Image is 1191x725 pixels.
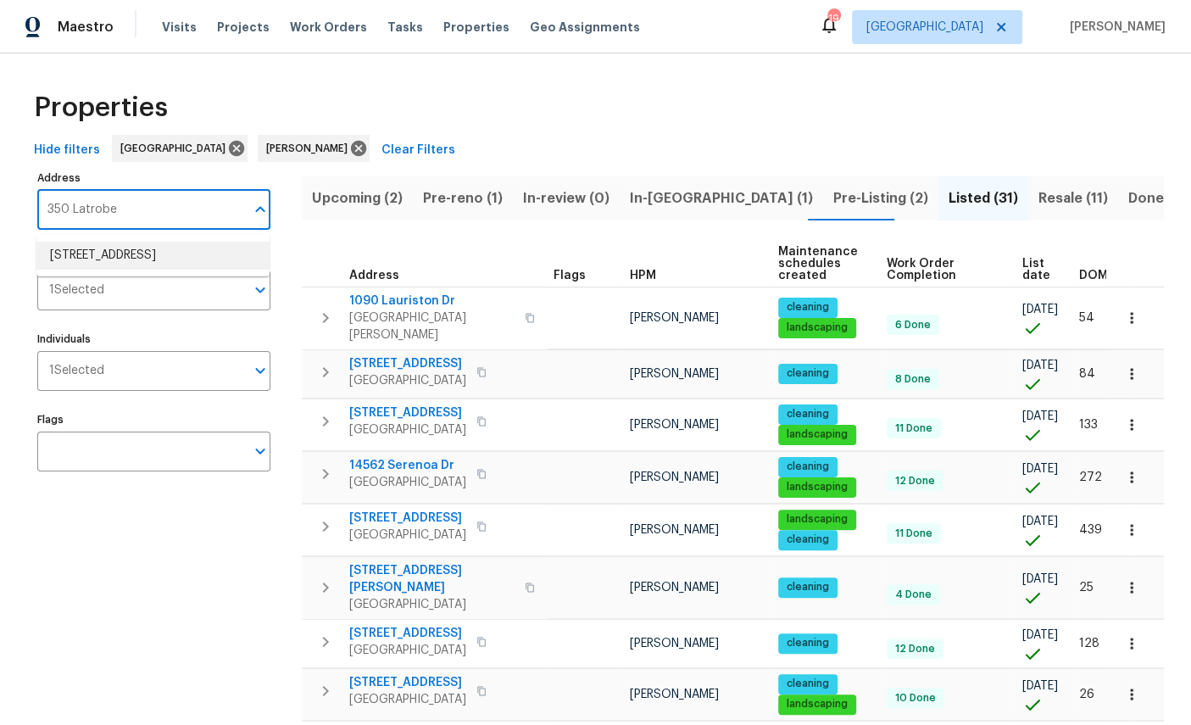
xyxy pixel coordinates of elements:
[780,427,854,442] span: landscaping
[381,140,455,161] span: Clear Filters
[349,642,466,659] span: [GEOGRAPHIC_DATA]
[349,474,466,491] span: [GEOGRAPHIC_DATA]
[778,246,858,282] span: Maintenance schedules created
[780,407,836,421] span: cleaning
[1022,629,1058,641] span: [DATE]
[49,283,104,298] span: 1 Selected
[349,674,466,691] span: [STREET_ADDRESS]
[888,588,938,602] span: 4 Done
[162,19,197,36] span: Visits
[780,480,854,494] span: landscaping
[833,187,928,210] span: Pre-Listing (2)
[349,691,466,708] span: [GEOGRAPHIC_DATA]
[949,187,1018,210] span: Listed (31)
[780,300,836,315] span: cleaning
[1063,19,1166,36] span: [PERSON_NAME]
[780,366,836,381] span: cleaning
[630,419,719,431] span: [PERSON_NAME]
[349,562,515,596] span: [STREET_ADDRESS][PERSON_NAME]
[58,19,114,36] span: Maestro
[312,187,403,210] span: Upcoming (2)
[780,580,836,594] span: cleaning
[37,173,270,183] label: Address
[1079,471,1102,483] span: 272
[1022,680,1058,692] span: [DATE]
[630,471,719,483] span: [PERSON_NAME]
[49,364,104,378] span: 1 Selected
[349,596,515,613] span: [GEOGRAPHIC_DATA]
[248,359,272,382] button: Open
[1079,582,1094,594] span: 25
[780,636,836,650] span: cleaning
[887,258,993,282] span: Work Order Completion
[217,19,270,36] span: Projects
[1038,187,1108,210] span: Resale (11)
[888,691,943,705] span: 10 Done
[1079,312,1094,324] span: 54
[34,99,168,116] span: Properties
[827,10,839,27] div: 19
[780,697,854,711] span: landscaping
[630,312,719,324] span: [PERSON_NAME]
[248,198,272,221] button: Close
[266,140,354,157] span: [PERSON_NAME]
[630,582,719,594] span: [PERSON_NAME]
[630,689,719,700] span: [PERSON_NAME]
[248,439,272,463] button: Open
[780,321,854,335] span: landscaping
[423,187,503,210] span: Pre-reno (1)
[1022,463,1058,475] span: [DATE]
[888,642,942,656] span: 12 Done
[523,187,609,210] span: In-review (0)
[1022,516,1058,527] span: [DATE]
[34,140,100,161] span: Hide filters
[630,638,719,650] span: [PERSON_NAME]
[37,415,270,425] label: Flags
[888,527,939,541] span: 11 Done
[349,510,466,527] span: [STREET_ADDRESS]
[258,135,370,162] div: [PERSON_NAME]
[888,372,938,387] span: 8 Done
[780,512,854,527] span: landscaping
[1022,304,1058,315] span: [DATE]
[888,318,938,332] span: 6 Done
[290,19,367,36] span: Work Orders
[443,19,509,36] span: Properties
[630,187,813,210] span: In-[GEOGRAPHIC_DATA] (1)
[349,421,466,438] span: [GEOGRAPHIC_DATA]
[780,533,836,547] span: cleaning
[888,474,942,488] span: 12 Done
[387,21,423,33] span: Tasks
[349,355,466,372] span: [STREET_ADDRESS]
[630,524,719,536] span: [PERSON_NAME]
[37,334,270,344] label: Individuals
[349,404,466,421] span: [STREET_ADDRESS]
[888,421,939,436] span: 11 Done
[1079,689,1094,700] span: 26
[530,19,640,36] span: Geo Assignments
[112,135,248,162] div: [GEOGRAPHIC_DATA]
[780,677,836,691] span: cleaning
[349,527,466,544] span: [GEOGRAPHIC_DATA]
[1022,258,1050,282] span: List date
[1079,419,1098,431] span: 133
[349,457,466,474] span: 14562 Serenoa Dr
[349,270,399,282] span: Address
[1022,360,1058,371] span: [DATE]
[866,19,983,36] span: [GEOGRAPHIC_DATA]
[1079,524,1102,536] span: 439
[120,140,232,157] span: [GEOGRAPHIC_DATA]
[248,278,272,302] button: Open
[349,625,466,642] span: [STREET_ADDRESS]
[1022,410,1058,422] span: [DATE]
[1022,573,1058,585] span: [DATE]
[27,135,107,166] button: Hide filters
[780,460,836,474] span: cleaning
[375,135,462,166] button: Clear Filters
[1079,638,1099,650] span: 128
[349,293,515,310] span: 1090 Lauriston Dr
[1079,368,1095,380] span: 84
[37,190,245,230] input: Search ...
[36,242,270,270] li: [STREET_ADDRESS]
[554,270,586,282] span: Flags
